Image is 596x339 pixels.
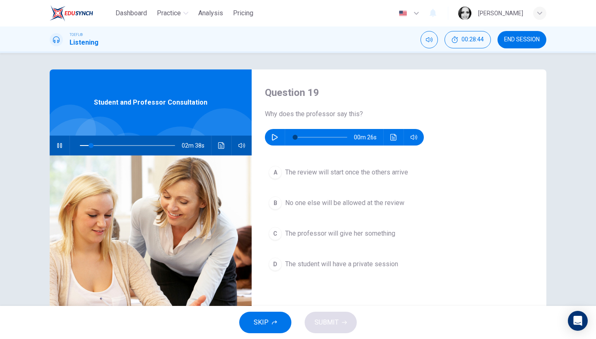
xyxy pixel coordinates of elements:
[198,8,223,18] span: Analysis
[285,259,398,269] span: The student will have a private session
[50,5,112,21] a: EduSynch logo
[269,258,282,271] div: D
[265,86,533,99] h4: Question 19
[285,167,408,177] span: The review will start once the others arrive
[94,98,207,107] span: Student and Professor Consultation
[182,136,211,155] span: 02m 38s
[115,8,147,18] span: Dashboard
[265,254,533,275] button: DThe student will have a private session
[239,312,291,333] button: SKIP
[285,198,404,208] span: No one else will be allowed at the review
[497,31,546,48] button: END SESSION
[458,7,471,20] img: Profile picture
[568,311,588,331] div: Open Intercom Messenger
[445,31,491,48] button: 00:28:44
[421,31,438,48] div: Mute
[233,8,253,18] span: Pricing
[504,36,540,43] span: END SESSION
[461,36,484,43] span: 00:28:44
[265,162,533,183] button: AThe review will start once the others arrive
[195,6,226,21] button: Analysis
[269,227,282,240] div: C
[50,5,93,21] img: EduSynch logo
[265,193,533,213] button: BNo one else will be allowed at the review
[354,129,383,146] span: 00m 26s
[230,6,257,21] button: Pricing
[387,129,400,146] button: Click to see the audio transcription
[398,10,408,17] img: en
[215,136,228,155] button: Click to see the audio transcription
[269,196,282,210] div: B
[478,8,523,18] div: [PERSON_NAME]
[265,223,533,244] button: CThe professor will give her something
[154,6,192,21] button: Practice
[445,31,491,48] div: Hide
[254,317,269,328] span: SKIP
[70,32,83,38] span: TOEFL®
[112,6,150,21] button: Dashboard
[269,166,282,179] div: A
[285,229,395,239] span: The professor will give her something
[265,109,533,119] span: Why does the professor say this?
[157,8,181,18] span: Practice
[70,38,99,48] h1: Listening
